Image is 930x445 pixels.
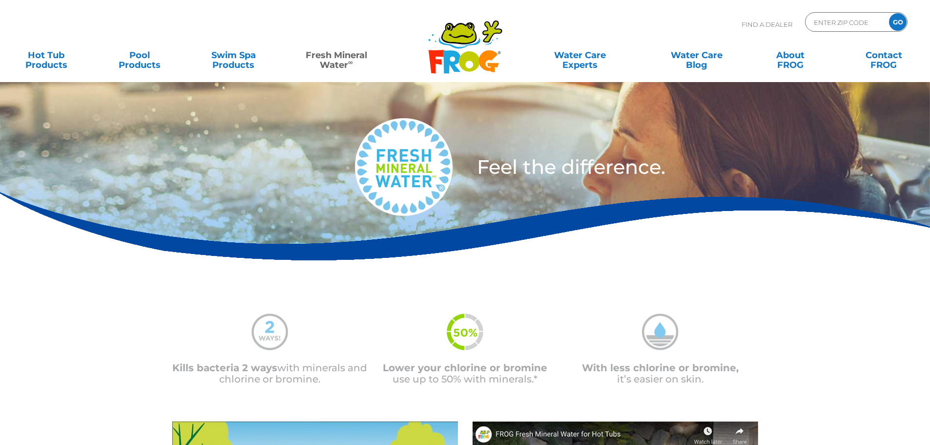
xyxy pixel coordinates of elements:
[348,58,353,66] sup: ∞
[172,362,277,374] span: Kills bacteria 2 ways
[660,45,733,65] a: Water CareBlog
[521,45,639,65] a: Water CareExperts
[172,362,368,385] p: with minerals and chlorine or bromine.
[813,15,879,29] input: Zip Code Form
[642,314,679,350] img: mineral-water-less-chlorine
[447,314,483,350] img: fmw-50percent-icon
[197,45,270,65] a: Swim SpaProducts
[563,362,758,385] p: it’s easier on skin.
[582,362,739,374] span: With less chlorine or bromine,
[742,12,792,37] p: Find A Dealer
[754,45,827,65] a: AboutFROG
[368,362,563,385] p: use up to 50% with minerals.*
[477,157,852,177] h3: Feel the difference.
[847,45,920,65] a: ContactFROG
[383,362,547,374] span: Lower your chlorine or bromine
[10,45,83,65] a: Hot TubProducts
[251,314,288,350] img: mineral-water-2-ways
[103,45,176,65] a: PoolProducts
[889,13,907,31] input: GO
[355,118,453,216] img: fresh-mineral-water-logo-medium
[290,45,382,65] a: Fresh MineralWater∞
